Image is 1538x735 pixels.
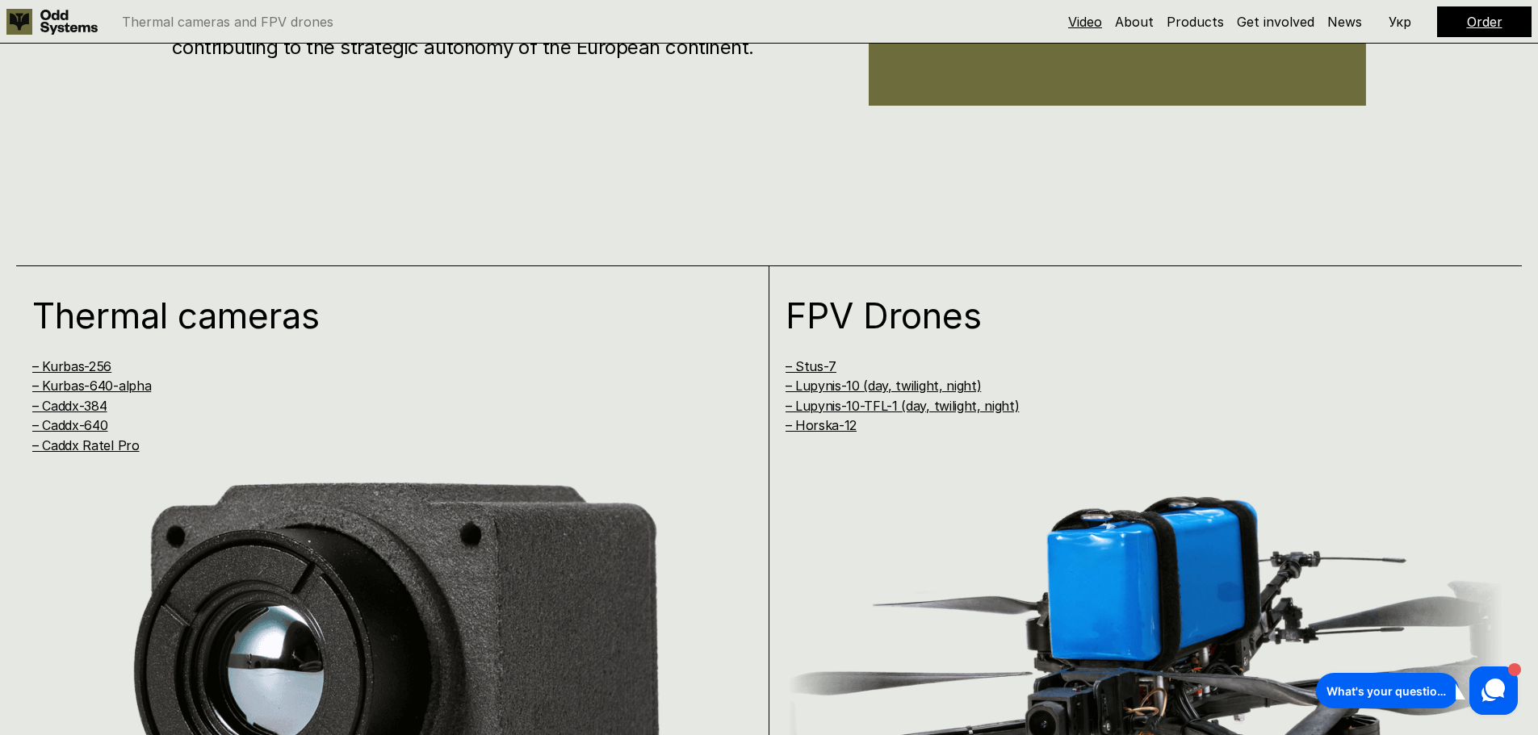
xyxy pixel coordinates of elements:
[32,398,107,414] a: – Caddx-384
[786,298,1463,333] h1: FPV Drones
[1327,14,1362,30] a: News
[32,298,710,333] h1: Thermal cameras
[1068,14,1102,30] a: Video
[32,417,107,433] a: – Caddx-640
[1389,15,1411,28] p: Укр
[786,417,857,433] a: – Horska-12
[32,437,140,453] a: – Caddx Ratel Pro
[1312,662,1522,719] iframe: HelpCrunch
[32,378,151,394] a: – Kurbas-640-alpha
[1115,14,1154,30] a: About
[1237,14,1314,30] a: Get involved
[1167,14,1224,30] a: Products
[786,378,982,394] a: – Lupynis-10 (day, twilight, night)
[32,358,111,374] a: – Kurbas-256
[1467,14,1502,30] a: Order
[786,358,836,374] a: – Stus-7
[786,398,1020,414] a: – Lupynis-10-TFL-1 (day, twilight, night)
[122,15,333,28] p: Thermal cameras and FPV drones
